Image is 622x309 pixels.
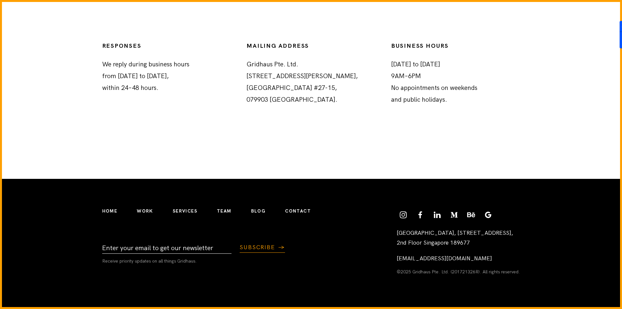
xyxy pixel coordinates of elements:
[414,208,427,221] img: gridhaus%2F2f805e41-c8d7-494c-9d8c-105c80b55fd2_facebook.svg
[102,43,231,50] div: Responses
[217,208,231,214] a: Team
[397,254,492,264] a: [EMAIL_ADDRESS][DOMAIN_NAME]
[397,208,410,221] img: gridhaus%2F1d638587-d09d-4eae-83c7-cd5fee6c5281_instagram.svg
[304,11,319,22] a: Team
[375,11,401,22] a: Contact
[221,11,238,22] a: Work
[102,259,285,264] div: Receive priority updates on all things Gridhaus.
[397,269,520,275] div: © 2025 Gridhaus Pte. Ltd. (201721326R) . All rights reserved.
[102,208,118,214] a: Home
[589,276,614,301] iframe: Drift Widget Chat Controller
[391,43,520,50] div: Business Hours
[247,59,375,106] p: Gridhaus Pte. Ltd. [STREET_ADDRESS][PERSON_NAME], [GEOGRAPHIC_DATA] #27-15, 079903 [GEOGRAPHIC_DA...
[102,59,231,94] p: We reply during business hours from [DATE] to [DATE], within 24–48 hours.
[137,208,153,214] a: Work
[102,244,232,254] input: Enter your email to get our newsletter
[259,11,283,22] a: Services
[339,11,354,22] a: Blog
[173,208,197,214] a: Services
[487,208,618,280] iframe: Drift Widget Chat Window
[465,208,478,221] img: gridhaus%2F68202f0d-8224-4420-a765-65bbf8c74193_behance.svg
[448,208,461,221] img: gridhaus%2F10aa2d7a-6a16-44a3-8884-07a5736d50a5_medium.svg
[391,59,520,106] p: [DATE] to [DATE] 9AM–6PM No appointments on weekends and public holidays.
[285,208,311,214] a: Contact
[16,9,64,23] img: Gridhaus logo
[482,208,495,221] img: gridhaus%2F40be7d85-87df-4ddb-ac09-0d12c85b09cc_google.svg
[240,244,285,253] button: Subscribe
[251,208,266,214] a: Blog
[431,208,444,221] img: gridhaus%2F6b5747c0-4214-4d89-b448-7fcb78768b41_linkedin.svg
[397,228,520,248] p: [GEOGRAPHIC_DATA], [STREET_ADDRESS], 2nd Floor Singapore 189677
[247,43,375,50] div: Mailing Address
